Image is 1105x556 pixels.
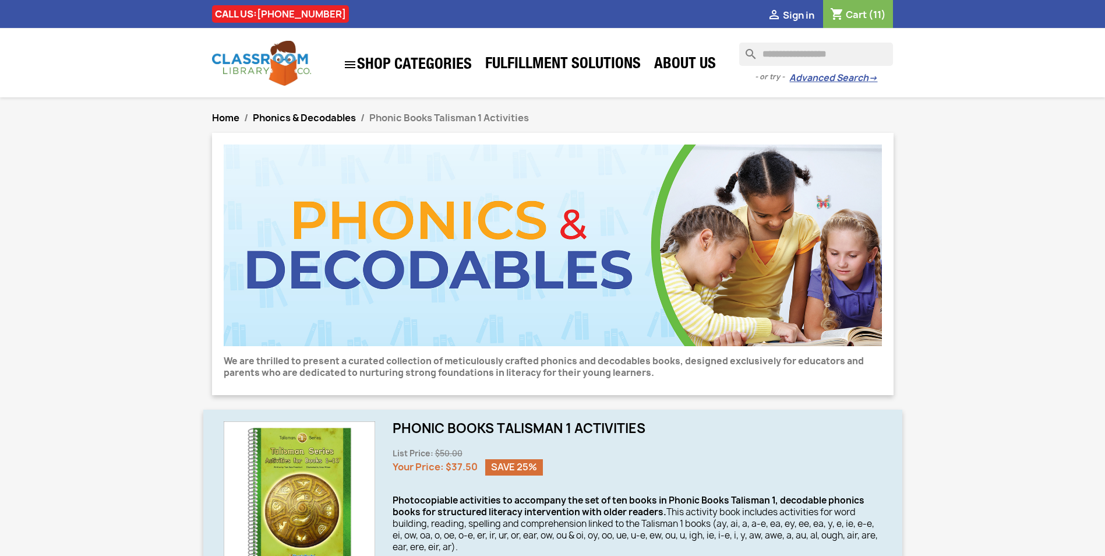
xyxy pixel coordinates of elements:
[869,8,886,21] span: (11)
[869,72,877,84] span: →
[648,54,722,77] a: About Us
[767,9,781,23] i: 
[479,54,647,77] a: Fulfillment Solutions
[846,8,867,21] span: Cart
[485,459,543,476] span: Save 25%
[212,41,311,86] img: Classroom Library Company
[830,8,886,21] a: Shopping cart link containing 11 product(s)
[393,494,864,518] strong: Photocopiable activities to accompany the set of ten books in Phonic Books Talisman 1, decodable ...
[435,448,463,459] span: $50.00
[789,72,877,84] a: Advanced Search→
[224,145,882,346] img: CLC_Phonics_And_Decodables.jpg
[212,111,239,124] a: Home
[212,5,349,23] div: CALL US:
[343,58,357,72] i: 
[253,111,356,124] a: Phonics & Decodables
[393,421,882,435] h1: Phonic Books Talisman 1 Activities
[393,448,433,459] span: List Price:
[830,8,844,22] i: shopping_cart
[393,460,444,473] span: Your Price:
[783,9,814,22] span: Sign in
[393,495,882,553] p: This activity book includes activities for word building, reading, spelling and comprehension lin...
[224,356,882,379] p: We are thrilled to present a curated collection of meticulously crafted phonics and decodables bo...
[767,9,814,22] a:  Sign in
[369,111,529,124] span: Phonic Books Talisman 1 Activities
[257,8,346,20] a: [PHONE_NUMBER]
[446,460,478,473] span: $37.50
[337,52,478,78] a: SHOP CATEGORIES
[755,71,789,83] span: - or try -
[739,43,893,66] input: Search
[739,43,753,57] i: search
